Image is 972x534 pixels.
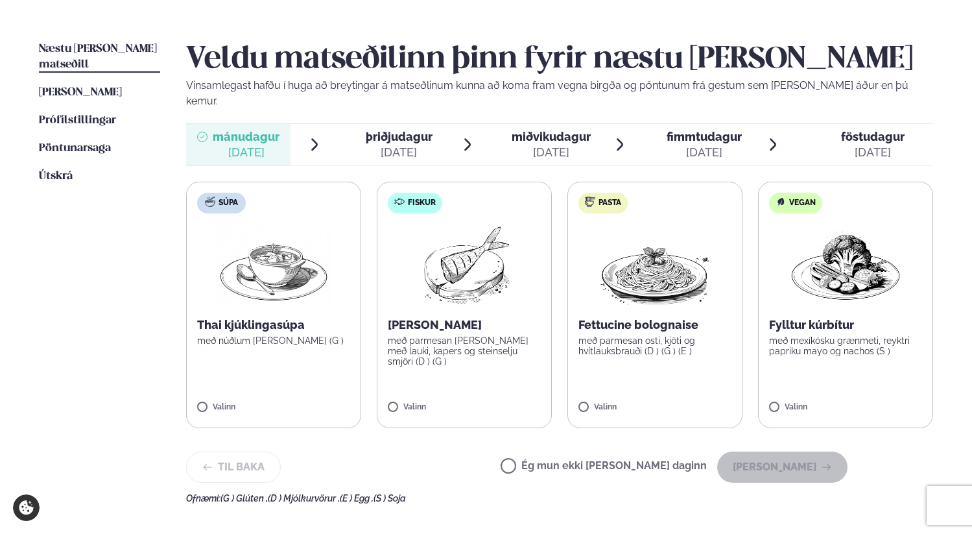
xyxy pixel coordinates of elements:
p: með parmesan osti, kjöti og hvítlauksbrauði (D ) (G ) (E ) [578,335,731,356]
span: Pöntunarsaga [39,143,111,154]
img: Soup.png [217,224,331,307]
a: Cookie settings [13,494,40,521]
div: Ofnæmi: [186,493,933,504]
h2: Veldu matseðilinn þinn fyrir næstu [PERSON_NAME] [186,42,933,78]
img: fish.svg [394,197,405,207]
a: Næstu [PERSON_NAME] matseðill [39,42,160,73]
div: [DATE] [841,145,905,160]
p: Fylltur kúrbítur [769,317,922,333]
span: Súpa [219,198,238,208]
img: Spagetti.png [598,224,712,307]
a: Prófílstillingar [39,113,116,128]
img: pasta.svg [585,197,595,207]
span: mánudagur [213,130,279,143]
p: með parmesan [PERSON_NAME] með lauki, kapers og steinselju smjöri (D ) (G ) [388,335,541,367]
span: [PERSON_NAME] [39,87,122,98]
span: Útskrá [39,171,73,182]
a: Útskrá [39,169,73,184]
span: Prófílstillingar [39,115,116,126]
img: Fish.png [407,224,522,307]
span: (S ) Soja [373,493,406,504]
button: [PERSON_NAME] [717,452,848,483]
span: Pasta [599,198,621,208]
a: Pöntunarsaga [39,141,111,156]
p: [PERSON_NAME] [388,317,541,333]
span: miðvikudagur [512,130,591,143]
span: Fiskur [408,198,436,208]
p: með mexíkósku grænmeti, reyktri papriku mayo og nachos (S ) [769,335,922,356]
span: föstudagur [841,130,905,143]
span: (G ) Glúten , [220,493,268,504]
div: [DATE] [213,145,279,160]
span: (E ) Egg , [340,493,373,504]
div: [DATE] [512,145,591,160]
p: Fettucine bolognaise [578,317,731,333]
span: (D ) Mjólkurvörur , [268,493,340,504]
a: [PERSON_NAME] [39,85,122,101]
p: Thai kjúklingasúpa [197,317,350,333]
img: soup.svg [205,197,215,207]
span: þriðjudagur [366,130,433,143]
p: með núðlum [PERSON_NAME] (G ) [197,335,350,346]
p: Vinsamlegast hafðu í huga að breytingar á matseðlinum kunna að koma fram vegna birgða og pöntunum... [186,78,933,109]
span: fimmtudagur [667,130,742,143]
img: Vegan.png [788,224,903,307]
div: [DATE] [366,145,433,160]
div: [DATE] [667,145,742,160]
span: Næstu [PERSON_NAME] matseðill [39,43,157,70]
span: Vegan [789,198,816,208]
img: Vegan.svg [776,197,786,207]
button: Til baka [186,452,281,483]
